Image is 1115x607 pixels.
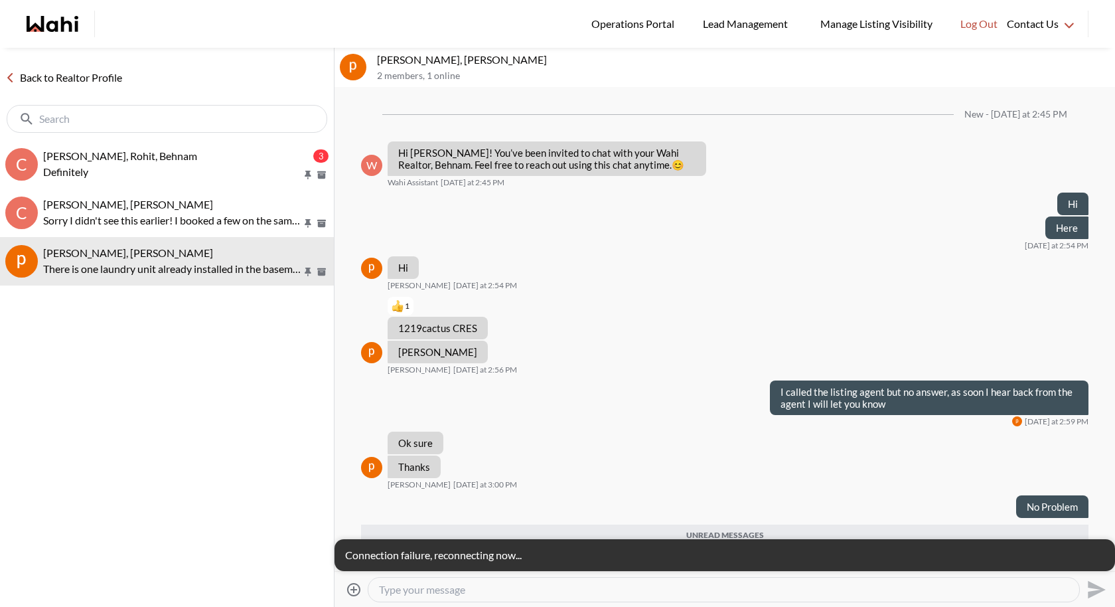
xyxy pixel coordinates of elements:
[398,322,477,334] p: 1219cactus CRES
[27,16,78,32] a: Wahi homepage
[5,245,38,278] img: p
[405,301,409,311] span: 1
[964,109,1067,120] div: New - [DATE] at 2:45 PM
[960,15,998,33] span: Log Out
[398,461,430,473] p: Thanks
[1027,501,1078,513] p: No Problem
[43,198,213,211] span: [PERSON_NAME], [PERSON_NAME]
[816,15,936,33] span: Manage Listing Visibility
[1025,416,1088,427] time: 2025-08-18T18:59:27.834Z
[43,149,197,162] span: [PERSON_NAME], Rohit, Behnam
[302,218,314,229] button: Pin
[361,258,382,279] div: pushpinder kaur
[39,112,297,126] input: Search
[703,15,792,33] span: Lead Management
[361,342,382,363] img: p
[302,266,314,278] button: Pin
[398,437,433,449] p: Ok sure
[1056,222,1078,234] p: Here
[302,169,314,181] button: Pin
[361,155,382,176] div: W
[1068,198,1078,210] p: Hi
[5,148,38,181] div: C
[453,365,517,375] time: 2025-08-18T18:56:26.500Z
[392,301,409,311] button: Reactions: like
[5,197,38,229] div: C
[315,169,329,181] button: Archive
[398,262,408,274] p: Hi
[1012,416,1022,426] img: p
[315,218,329,229] button: Archive
[379,583,1069,596] textarea: Type your message
[43,246,213,259] span: [PERSON_NAME], [PERSON_NAME]
[361,457,382,478] div: pushpinder kaur
[780,386,1078,410] p: I called the listing agent but no answer, as soon I hear back from the agent I will let you know
[441,177,504,188] time: 2025-08-18T18:45:24.654Z
[377,53,1110,66] p: [PERSON_NAME], [PERSON_NAME]
[398,346,477,358] p: [PERSON_NAME]
[1080,574,1110,604] button: Send
[5,245,38,278] div: pushpinder kaur, Behnam
[43,213,302,228] p: Sorry I didn't see this earlier! I booked a few on the same day but not now I realized I was not ...
[453,479,517,490] time: 2025-08-18T19:00:23.514Z
[591,15,679,33] span: Operations Portal
[361,258,382,279] img: p
[388,479,451,490] span: [PERSON_NAME]
[672,159,684,171] span: 😊
[388,177,438,188] span: Wahi Assistant
[361,457,382,478] img: p
[340,54,366,80] img: p
[388,365,451,375] span: [PERSON_NAME]
[388,280,451,291] span: [PERSON_NAME]
[43,261,302,277] p: There is one laundry unit already installed in the basement, and there’s space for another one on...
[1025,240,1088,251] time: 2025-08-18T18:54:23.913Z
[361,525,1088,546] div: Unread messages
[398,147,696,171] p: Hi [PERSON_NAME]! You’ve been invited to chat with your Wahi Realtor, Behnam. Feel free to reach ...
[315,266,329,278] button: Archive
[43,164,302,180] p: Definitely
[388,296,493,317] div: Reaction list
[361,342,382,363] div: pushpinder kaur
[334,539,1115,571] div: Connection failure, reconnecting now...
[340,54,366,80] div: pushpinder kaur, Behnam
[453,280,517,291] time: 2025-08-18T18:54:31.740Z
[313,149,329,163] div: 3
[377,70,1110,82] p: 2 members , 1 online
[1012,416,1022,426] div: pushpinder kaur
